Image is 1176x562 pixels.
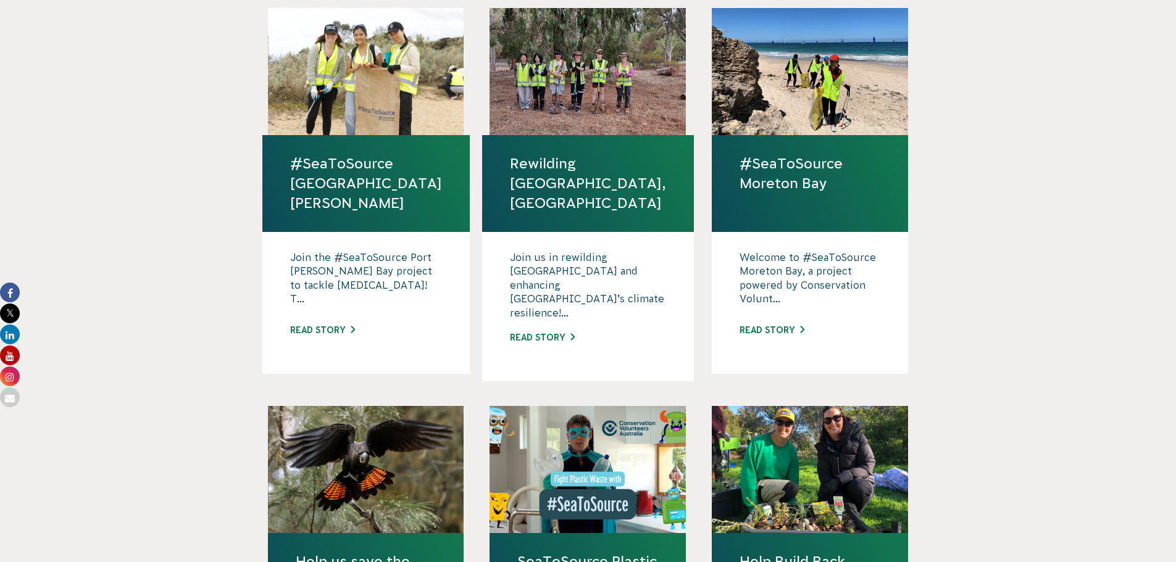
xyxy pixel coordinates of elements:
[290,154,442,213] a: #SeaToSource [GEOGRAPHIC_DATA][PERSON_NAME]
[290,250,442,312] p: Join the #SeaToSource Port [PERSON_NAME] Bay project to tackle [MEDICAL_DATA]! T...
[510,333,575,342] a: Read story
[510,250,666,320] p: Join us in rewilding [GEOGRAPHIC_DATA] and enhancing [GEOGRAPHIC_DATA]’s climate resilience!...
[740,154,880,193] a: #SeaToSource Moreton Bay
[740,250,880,312] p: Welcome to #SeaToSource Moreton Bay, a project powered by Conservation Volunt...
[510,154,666,213] a: Rewilding [GEOGRAPHIC_DATA], [GEOGRAPHIC_DATA]
[740,325,804,335] a: Read story
[290,325,355,335] a: Read story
